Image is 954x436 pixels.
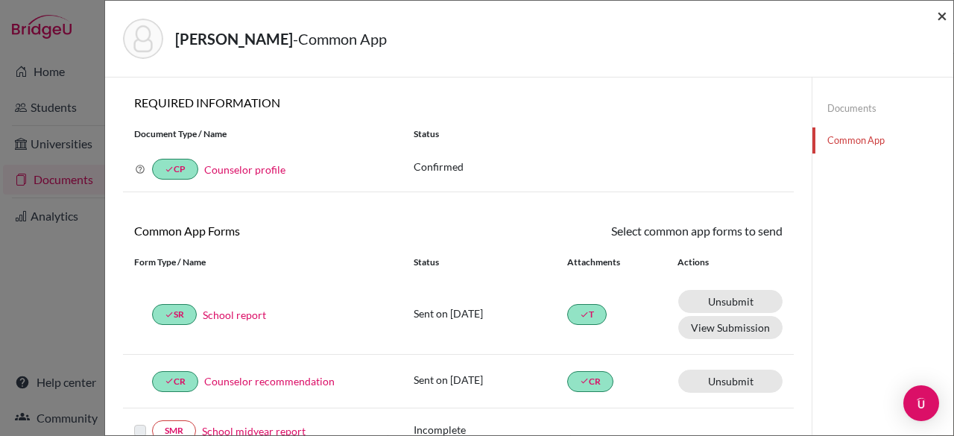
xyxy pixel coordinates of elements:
a: Counselor recommendation [204,373,335,389]
span: - Common App [293,30,387,48]
p: Confirmed [414,159,783,174]
div: Status [402,127,794,141]
a: Documents [812,95,953,121]
span: × [937,4,947,26]
i: done [165,310,174,319]
h6: REQUIRED INFORMATION [123,95,794,110]
strong: [PERSON_NAME] [175,30,293,48]
p: Sent on [DATE] [414,372,567,388]
div: Form Type / Name [123,256,402,269]
i: done [165,376,174,385]
div: Status [414,256,567,269]
a: School report [203,307,266,323]
div: Document Type / Name [123,127,402,141]
a: Unsubmit [678,370,783,393]
h6: Common App Forms [123,224,458,238]
i: done [580,310,589,319]
a: doneCP [152,159,198,180]
i: done [165,165,174,174]
div: Attachments [567,256,660,269]
a: doneT [567,304,607,325]
a: Counselor profile [204,163,285,176]
button: View Submission [678,316,783,339]
div: Open Intercom Messenger [903,385,939,421]
a: doneSR [152,304,197,325]
p: Sent on [DATE] [414,306,567,321]
a: doneCR [567,371,613,392]
div: Actions [660,256,752,269]
i: done [580,376,589,385]
a: Unsubmit [678,290,783,313]
div: Select common app forms to send [458,222,794,240]
a: Common App [812,127,953,154]
a: doneCR [152,371,198,392]
button: Close [937,7,947,25]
